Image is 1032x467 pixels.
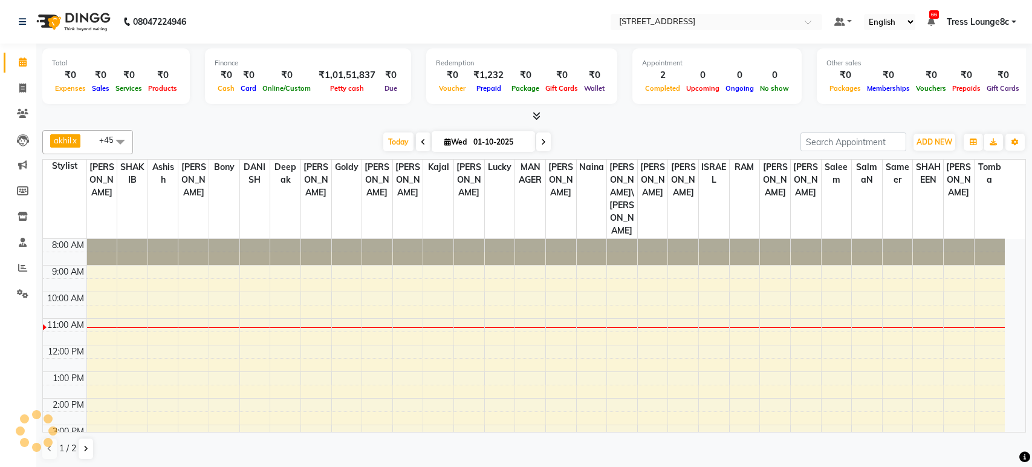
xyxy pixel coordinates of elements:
span: Voucher [436,84,469,93]
span: SalmaN [852,160,882,188]
span: [PERSON_NAME] [546,160,576,200]
div: ₹0 [380,68,401,82]
span: 66 [929,10,939,19]
div: ₹0 [436,68,469,82]
div: ₹0 [112,68,145,82]
button: ADD NEW [914,134,955,151]
div: ₹1,01,51,837 [314,68,380,82]
b: 08047224946 [133,5,186,39]
div: 10:00 AM [45,292,86,305]
div: Appointment [642,58,792,68]
span: Services [112,84,145,93]
span: Prepaid [473,84,504,93]
span: Cash [215,84,238,93]
span: 1 / 2 [59,442,76,455]
span: [PERSON_NAME] [393,160,423,200]
span: Package [508,84,542,93]
span: MANAGER [515,160,545,188]
span: naina [577,160,607,175]
div: Finance [215,58,401,68]
span: [PERSON_NAME] [668,160,698,200]
span: [PERSON_NAME] [301,160,331,200]
div: ₹0 [508,68,542,82]
span: kajal [423,160,453,175]
div: ₹0 [89,68,112,82]
img: logo [31,5,114,39]
div: 2:00 PM [50,399,86,411]
div: 8:00 AM [50,239,86,252]
div: Other sales [826,58,1022,68]
span: tomba [975,160,1005,188]
span: Today [383,132,414,151]
span: Gift Cards [542,84,581,93]
div: ₹0 [145,68,180,82]
span: Lucky [485,160,515,175]
span: Upcoming [683,84,722,93]
span: Deepak [270,160,300,188]
span: Saleem [822,160,852,188]
span: [PERSON_NAME] [454,160,484,200]
span: Sameer [883,160,913,188]
div: ₹0 [542,68,581,82]
span: [PERSON_NAME] [178,160,209,200]
span: Ongoing [722,84,757,93]
span: Prepaids [949,84,984,93]
span: [PERSON_NAME] [362,160,392,200]
span: goldy [332,160,362,175]
span: ADD NEW [917,137,952,146]
a: x [71,136,77,145]
span: Expenses [52,84,89,93]
div: 12:00 PM [45,345,86,358]
span: Tress Lounge8c [947,16,1009,28]
div: 0 [683,68,722,82]
div: 0 [722,68,757,82]
div: 9:00 AM [50,266,86,278]
span: Packages [826,84,864,93]
span: Products [145,84,180,93]
span: SHAHEEN [913,160,943,188]
span: akhil [54,136,71,145]
span: Online/Custom [259,84,314,93]
div: Redemption [436,58,608,68]
input: Search Appointment [800,132,906,151]
span: Card [238,84,259,93]
div: ₹0 [52,68,89,82]
div: ₹0 [949,68,984,82]
span: Gift Cards [984,84,1022,93]
span: [PERSON_NAME] [791,160,821,200]
div: ₹0 [826,68,864,82]
span: Memberships [864,84,913,93]
a: 66 [927,16,935,27]
span: [PERSON_NAME] [638,160,668,200]
div: ₹0 [864,68,913,82]
span: [PERSON_NAME]\ [PERSON_NAME] [607,160,637,238]
div: 0 [757,68,792,82]
span: [PERSON_NAME] [944,160,974,200]
span: Due [381,84,400,93]
span: DANISH [240,160,270,188]
div: Stylist [43,160,86,172]
span: Wallet [581,84,608,93]
div: Total [52,58,180,68]
span: [PERSON_NAME] [87,160,117,200]
span: ISRAEL [699,160,729,188]
div: ₹0 [238,68,259,82]
span: Sales [89,84,112,93]
span: Wed [441,137,470,146]
div: ₹0 [215,68,238,82]
span: RAM [730,160,760,175]
div: 11:00 AM [45,319,86,331]
div: ₹0 [913,68,949,82]
div: ₹1,232 [469,68,508,82]
input: 2025-10-01 [470,133,530,151]
div: ₹0 [259,68,314,82]
span: Completed [642,84,683,93]
span: Bony [209,160,239,175]
div: 1:00 PM [50,372,86,385]
div: 3:00 PM [50,425,86,438]
span: Ashish [148,160,178,188]
div: 2 [642,68,683,82]
span: +45 [99,135,123,145]
span: SHAKIB [117,160,148,188]
span: [PERSON_NAME] [760,160,790,200]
